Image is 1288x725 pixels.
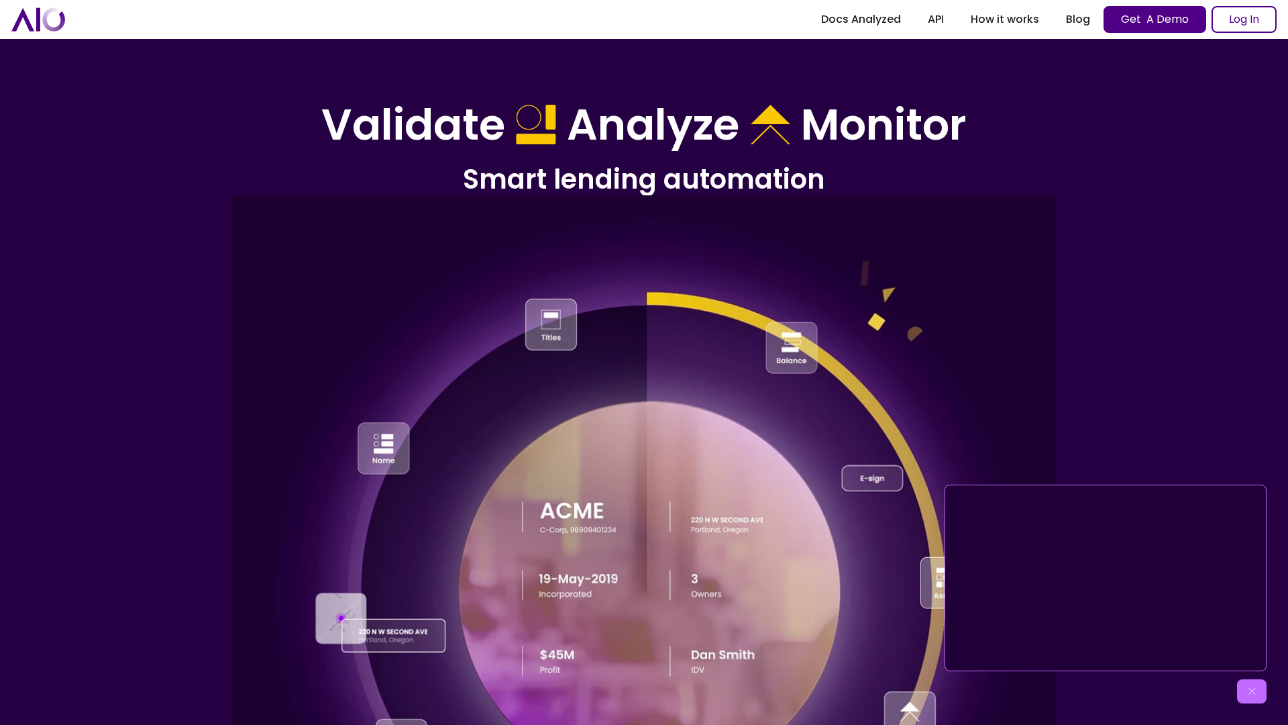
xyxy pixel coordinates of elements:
h2: Smart lending automation [262,162,1026,197]
h1: Analyze [567,99,739,151]
h1: Validate [321,99,505,151]
a: home [11,7,65,31]
a: Get A Demo [1104,6,1206,33]
a: API [914,7,957,32]
a: Docs Analyzed [808,7,914,32]
a: Log In [1212,6,1277,33]
a: Blog [1053,7,1104,32]
h1: Monitor [801,99,967,151]
a: How it works [957,7,1053,32]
